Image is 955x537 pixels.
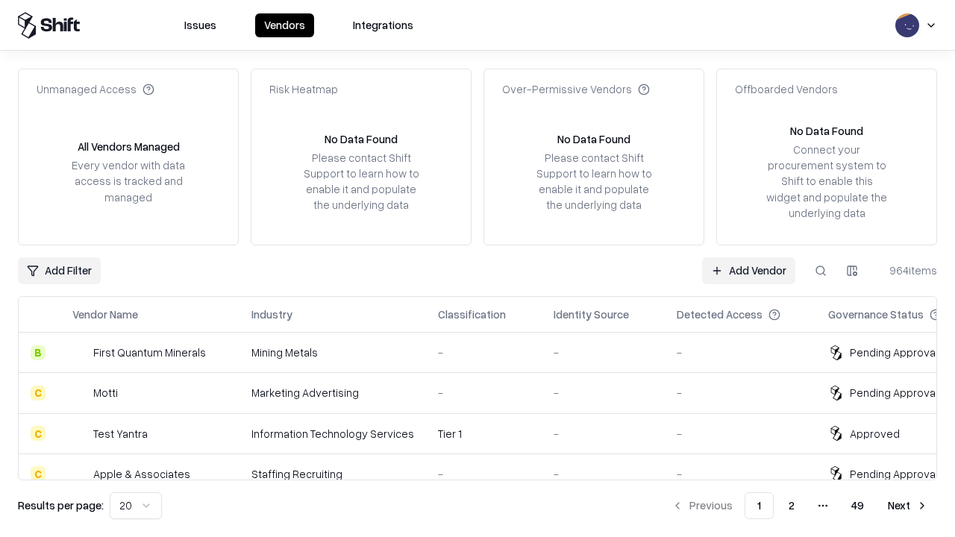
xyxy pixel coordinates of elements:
div: No Data Found [790,123,863,139]
div: Detected Access [677,307,763,322]
div: Mining Metals [251,345,414,360]
div: Tier 1 [438,426,530,442]
button: 1 [745,492,774,519]
button: Vendors [255,13,314,37]
div: Test Yantra [93,426,148,442]
div: Risk Heatmap [269,81,338,97]
div: Pending Approval [850,345,938,360]
div: - [677,385,804,401]
div: Classification [438,307,506,322]
img: Test Yantra [72,426,87,441]
div: All Vendors Managed [78,139,180,154]
div: Over-Permissive Vendors [502,81,650,97]
div: - [677,345,804,360]
div: Approved [850,426,900,442]
div: - [677,426,804,442]
img: Apple & Associates [72,466,87,481]
nav: pagination [663,492,937,519]
div: Information Technology Services [251,426,414,442]
button: 49 [839,492,876,519]
div: Marketing Advertising [251,385,414,401]
div: Vendor Name [72,307,138,322]
div: Pending Approval [850,466,938,482]
div: First Quantum Minerals [93,345,206,360]
div: Please contact Shift Support to learn how to enable it and populate the underlying data [532,150,656,213]
div: Identity Source [554,307,629,322]
div: Please contact Shift Support to learn how to enable it and populate the underlying data [299,150,423,213]
div: 964 items [877,263,937,278]
button: Integrations [344,13,422,37]
div: - [554,385,653,401]
div: - [554,426,653,442]
div: Governance Status [828,307,924,322]
div: Pending Approval [850,385,938,401]
div: C [31,466,46,481]
div: No Data Found [325,131,398,147]
div: Apple & Associates [93,466,190,482]
div: C [31,386,46,401]
div: - [438,466,530,482]
button: Issues [175,13,225,37]
button: Add Filter [18,257,101,284]
div: Industry [251,307,292,322]
div: - [438,345,530,360]
div: C [31,426,46,441]
div: - [677,466,804,482]
a: Add Vendor [702,257,795,284]
div: B [31,345,46,360]
img: Motti [72,386,87,401]
div: - [554,345,653,360]
div: Every vendor with data access is tracked and managed [66,157,190,204]
p: Results per page: [18,497,104,513]
button: 2 [777,492,807,519]
div: No Data Found [557,131,630,147]
div: Motti [93,385,118,401]
div: Connect your procurement system to Shift to enable this widget and populate the underlying data [765,142,889,221]
div: Unmanaged Access [37,81,154,97]
div: - [554,466,653,482]
div: Staffing Recruiting [251,466,414,482]
img: First Quantum Minerals [72,345,87,360]
div: Offboarded Vendors [735,81,838,97]
button: Next [879,492,937,519]
div: - [438,385,530,401]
